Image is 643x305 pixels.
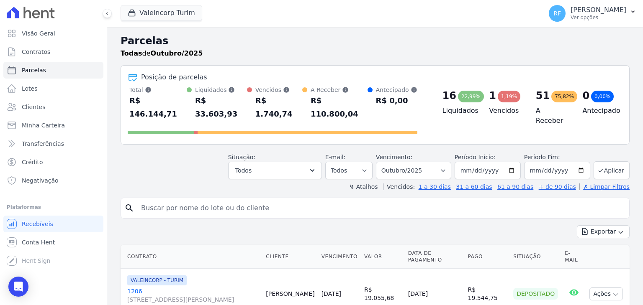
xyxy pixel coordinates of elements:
[22,66,46,74] span: Parcelas
[498,91,520,102] div: 1,19%
[361,245,405,269] th: Valor
[22,176,59,185] span: Negativação
[127,275,187,285] span: VALEINCORP - TURIM
[22,220,53,228] span: Recebíveis
[22,29,55,38] span: Visão Geral
[3,43,103,60] a: Contratos
[510,245,561,269] th: Situação
[542,2,643,25] button: RF [PERSON_NAME] Ver opções
[121,33,630,48] h2: Parcelas
[582,106,616,116] h4: Antecipado
[255,94,302,121] div: R$ 1.740,74
[235,165,252,175] span: Todos
[136,200,626,216] input: Buscar por nome do lote ou do cliente
[3,216,103,232] a: Recebíveis
[3,25,103,42] a: Visão Geral
[455,154,496,160] label: Período Inicío:
[591,91,614,102] div: 0,00%
[376,154,412,160] label: Vencimento:
[325,154,346,160] label: E-mail:
[22,48,50,56] span: Contratos
[571,14,626,21] p: Ver opções
[228,154,255,160] label: Situação:
[22,103,45,111] span: Clientes
[589,287,623,300] button: Ações
[129,94,187,121] div: R$ 146.144,71
[151,49,203,57] strong: Outubro/2025
[22,84,38,93] span: Lotes
[536,106,569,126] h4: A Receber
[579,183,630,190] a: ✗ Limpar Filtros
[419,183,451,190] a: 1 a 30 dias
[22,140,64,148] span: Transferências
[489,106,522,116] h4: Vencidos
[3,154,103,170] a: Crédito
[465,245,510,269] th: Pago
[121,48,203,58] p: de
[228,162,322,179] button: Todos
[121,49,142,57] strong: Todas
[376,94,417,107] div: R$ 0,00
[458,91,484,102] div: 22,99%
[195,86,247,94] div: Liquidados
[539,183,576,190] a: + de 90 dias
[318,245,361,269] th: Vencimento
[3,172,103,189] a: Negativação
[3,135,103,152] a: Transferências
[524,153,590,162] label: Período Fim:
[22,121,65,130] span: Minha Carteira
[3,117,103,134] a: Minha Carteira
[3,99,103,115] a: Clientes
[405,245,465,269] th: Data de Pagamento
[571,6,626,14] p: [PERSON_NAME]
[577,225,630,238] button: Exportar
[3,234,103,251] a: Conta Hent
[536,89,550,102] div: 51
[497,183,533,190] a: 61 a 90 dias
[561,245,586,269] th: E-mail
[8,277,28,297] div: Open Intercom Messenger
[121,5,202,21] button: Valeincorp Turim
[553,10,561,16] span: RF
[22,238,55,247] span: Conta Hent
[376,86,417,94] div: Antecipado
[349,183,378,190] label: ↯ Atalhos
[311,94,368,121] div: R$ 110.800,04
[121,245,262,269] th: Contrato
[22,158,43,166] span: Crédito
[321,290,341,297] a: [DATE]
[195,94,247,121] div: R$ 33.603,93
[141,72,207,82] div: Posição de parcelas
[594,161,630,179] button: Aplicar
[7,202,100,212] div: Plataformas
[311,86,368,94] div: A Receber
[456,183,492,190] a: 31 a 60 dias
[442,106,476,116] h4: Liquidados
[383,183,415,190] label: Vencidos:
[3,62,103,79] a: Parcelas
[255,86,302,94] div: Vencidos
[262,245,318,269] th: Cliente
[513,288,558,300] div: Depositado
[551,91,577,102] div: 75,82%
[124,203,134,213] i: search
[489,89,496,102] div: 1
[582,89,589,102] div: 0
[3,80,103,97] a: Lotes
[129,86,187,94] div: Total
[442,89,456,102] div: 16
